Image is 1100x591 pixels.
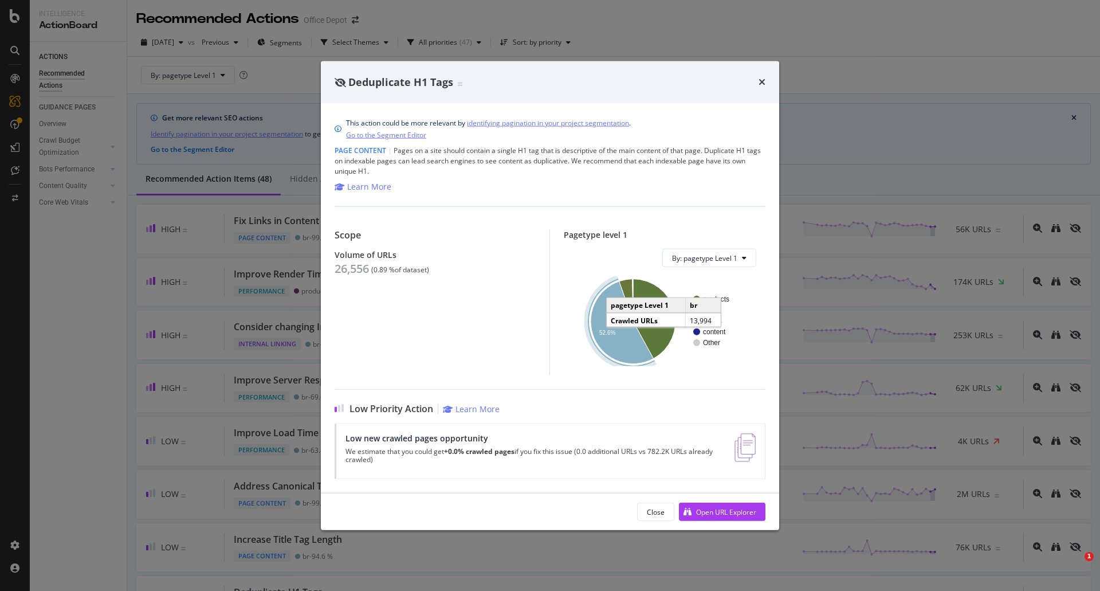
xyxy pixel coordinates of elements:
[458,82,462,85] img: Equal
[647,507,665,516] div: Close
[564,230,765,240] div: Pagetype level 1
[371,266,429,274] div: ( 0.89 % of dataset )
[335,77,346,87] div: eye-slash
[335,117,765,141] div: info banner
[335,181,391,193] a: Learn More
[679,503,765,521] button: Open URL Explorer
[346,117,631,141] div: This action could be more relevant by .
[335,146,765,177] div: Pages on a site should contain a single H1 tag that is descriptive of the main content of that pa...
[703,328,726,336] text: content
[444,447,514,456] strong: +0.0% crawled pages
[759,75,765,89] div: times
[637,503,674,521] button: Close
[335,146,386,155] span: Page Content
[345,433,721,443] div: Low new crawled pages opportunity
[346,129,426,141] a: Go to the Segment Editor
[657,311,668,317] text: 42%
[321,61,779,530] div: modal
[335,250,536,260] div: Volume of URLs
[1085,552,1094,561] span: 1
[348,75,453,88] span: Deduplicate H1 Tags
[467,117,629,129] a: identifying pagination in your project segmentation
[388,146,392,155] span: |
[703,317,722,325] text: stores
[345,448,721,464] p: We estimate that you could get if you fix this issue (0.0 additional URLs vs 782.2K URLs already ...
[703,339,720,347] text: Other
[335,230,536,241] div: Scope
[662,249,756,267] button: By: pagetype Level 1
[347,181,391,193] div: Learn More
[703,306,709,314] text: br
[599,330,615,336] text: 52.6%
[1061,552,1089,580] iframe: Intercom live chat
[734,433,756,462] img: e5DMFwAAAABJRU5ErkJggg==
[335,262,369,276] div: 26,556
[573,276,756,366] svg: A chart.
[703,295,729,303] text: products
[455,404,500,414] div: Learn More
[696,507,756,516] div: Open URL Explorer
[443,404,500,414] a: Learn More
[349,404,433,414] span: Low Priority Action
[672,253,737,263] span: By: pagetype Level 1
